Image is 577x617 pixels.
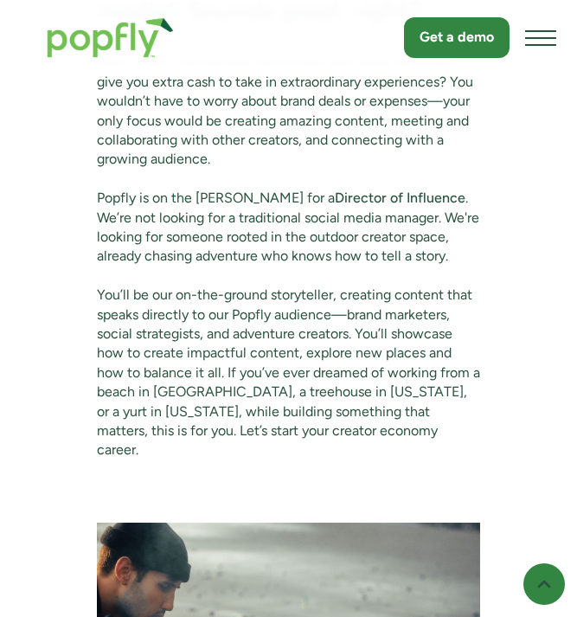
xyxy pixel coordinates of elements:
[97,286,480,460] p: You’ll be our on-the-ground storyteller, creating content that speaks directly to our Popfly audi...
[525,17,556,59] div: menu
[335,190,465,206] a: Director of Influence
[404,17,510,57] a: Get a demo
[97,53,480,169] p: Now, what if we told you we’d cover your salary and even give you extra cash to take in extraordi...
[97,189,480,267] p: Popfly is on the [PERSON_NAME] for a . We’re not looking for a traditional social media manager. ...
[420,28,494,47] div: Get a demo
